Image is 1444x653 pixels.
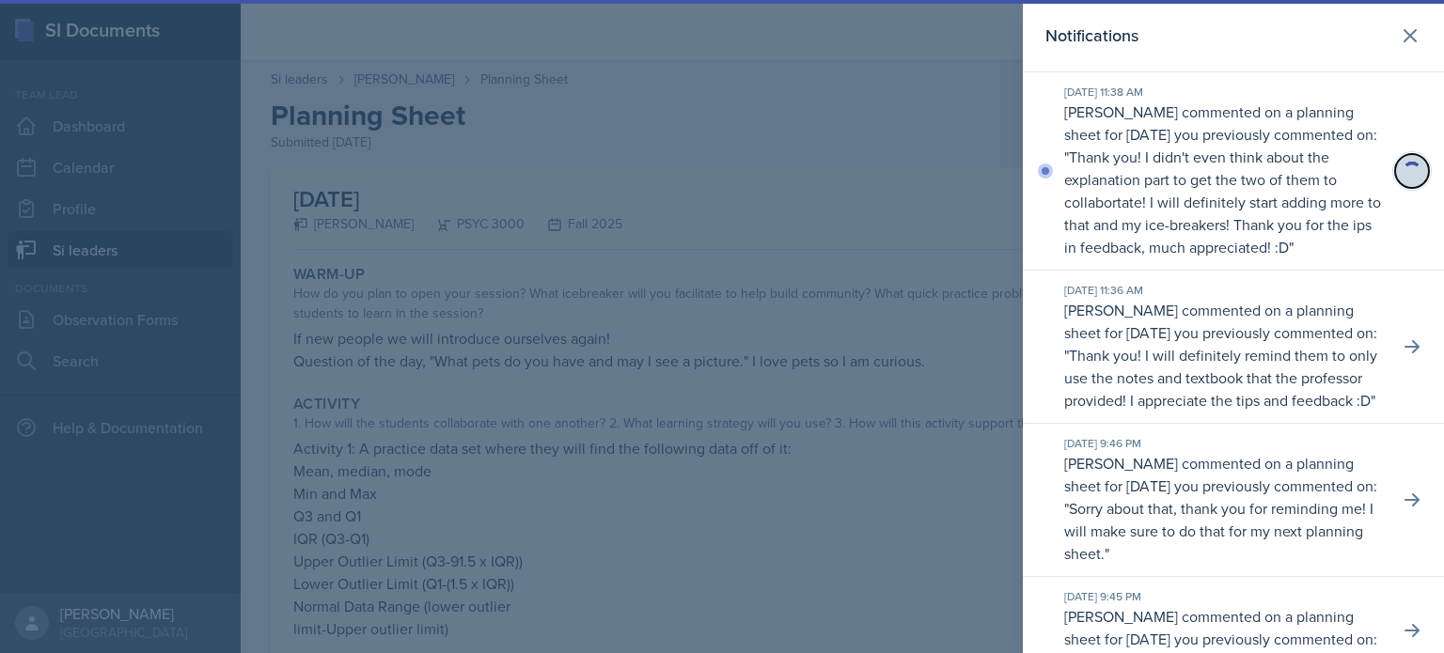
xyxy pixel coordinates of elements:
[1064,452,1384,565] p: [PERSON_NAME] commented on a planning sheet for [DATE] you previously commented on: " "
[1064,84,1384,101] div: [DATE] 11:38 AM
[1064,101,1384,258] p: [PERSON_NAME] commented on a planning sheet for [DATE] you previously commented on: " "
[1045,23,1138,49] h2: Notifications
[1064,588,1384,605] div: [DATE] 9:45 PM
[1064,282,1384,299] div: [DATE] 11:36 AM
[1064,299,1384,412] p: [PERSON_NAME] commented on a planning sheet for [DATE] you previously commented on: " "
[1064,345,1377,411] p: Thank you! I will definitely remind them to only use the notes and textbook that the professor pr...
[1064,147,1381,257] p: Thank you! I didn't even think about the explanation part to get the two of them to collabortate!...
[1064,498,1373,564] p: Sorry about that, thank you for reminding me! I will make sure to do that for my next planning sh...
[1064,435,1384,452] div: [DATE] 9:46 PM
